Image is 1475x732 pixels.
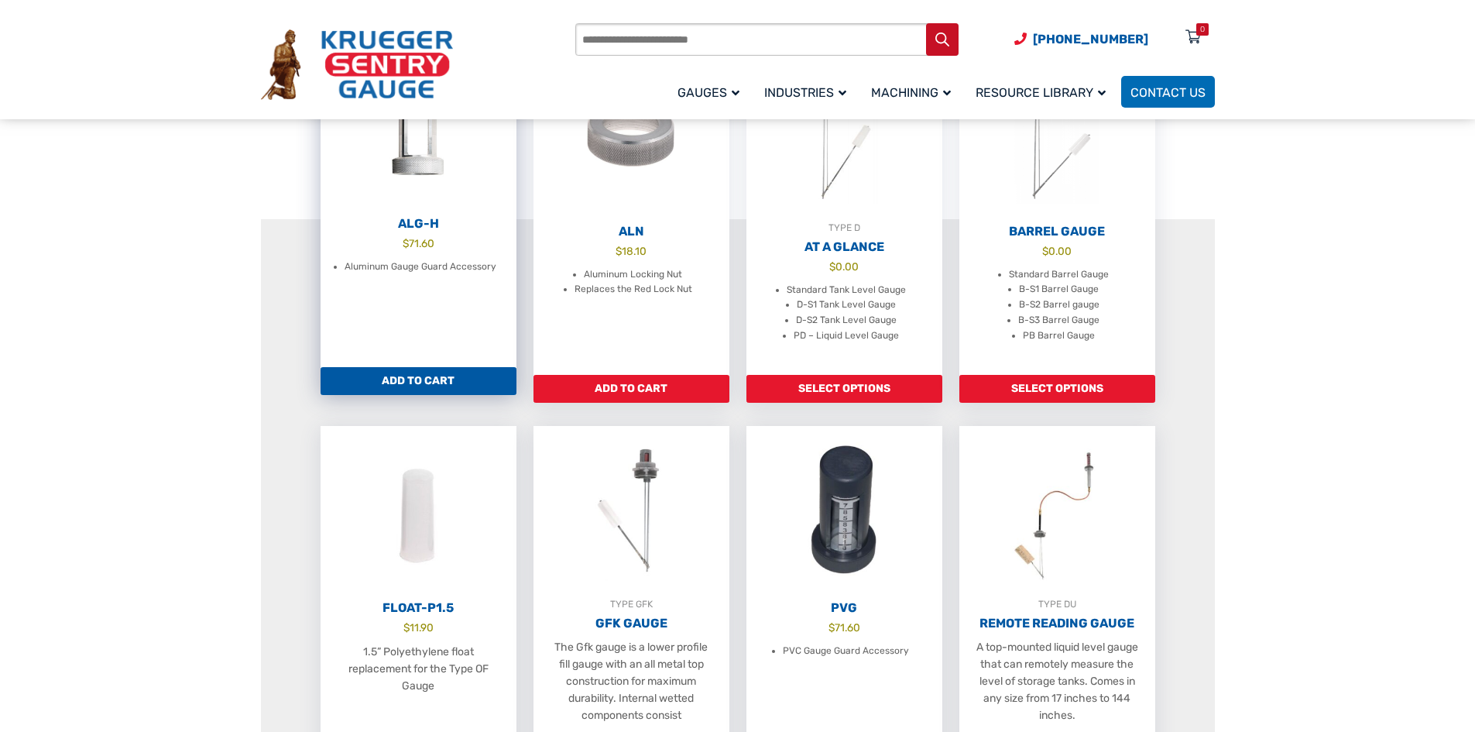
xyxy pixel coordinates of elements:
p: A top-mounted liquid level gauge that can remotely measure the level of storage tanks. Comes in a... [975,639,1140,724]
a: TYPE DAt A Glance $0.00 Standard Tank Level Gauge D-S1 Tank Level Gauge D-S2 Tank Level Gauge PD ... [746,50,942,375]
bdi: 0.00 [829,260,859,273]
span: Resource Library [976,85,1106,100]
a: Industries [755,74,862,110]
div: TYPE DU [959,596,1155,612]
li: Aluminum Gauge Guard Accessory [345,259,496,275]
li: PVC Gauge Guard Accessory [783,644,909,659]
bdi: 0.00 [1042,245,1072,257]
a: Add to cart: “ALN” [533,375,729,403]
a: Contact Us [1121,76,1215,108]
a: Add to cart: “Barrel Gauge” [959,375,1155,403]
li: Aluminum Locking Nut [584,267,682,283]
li: D-S1 Tank Level Gauge [797,297,896,313]
bdi: 11.90 [403,621,434,634]
a: Gauges [668,74,755,110]
img: ALN [533,50,729,220]
span: Contact Us [1130,85,1206,100]
p: The Gfk gauge is a lower profile fill gauge with an all metal top construction for maximum durabi... [549,639,714,724]
span: Machining [871,85,951,100]
span: $ [616,245,622,257]
div: TYPE D [746,220,942,235]
bdi: 18.10 [616,245,647,257]
h2: At A Glance [746,239,942,255]
li: Replaces the Red Lock Nut [575,282,692,297]
a: Barrel Gauge $0.00 Standard Barrel Gauge B-S1 Barrel Gauge B-S2 Barrel gauge B-S3 Barrel Gauge PB... [959,50,1155,375]
h2: Barrel Gauge [959,224,1155,239]
li: B-S1 Barrel Gauge [1019,282,1099,297]
li: Standard Barrel Gauge [1009,267,1109,283]
img: Krueger Sentry Gauge [261,29,453,101]
img: At A Glance [746,50,942,220]
bdi: 71.60 [828,621,860,634]
span: Gauges [677,85,739,100]
img: ALG-OF [321,42,516,212]
div: 0 [1200,23,1205,36]
img: GFK Gauge [533,426,729,596]
h2: ALG-H [321,216,516,232]
span: $ [828,621,835,634]
img: PVG [746,426,942,596]
div: TYPE GFK [533,596,729,612]
li: PD – Liquid Level Gauge [794,328,899,344]
span: $ [403,621,410,634]
span: $ [403,237,409,249]
span: Industries [764,85,846,100]
li: B-S2 Barrel gauge [1019,297,1099,313]
img: Remote Reading Gauge [959,426,1155,596]
a: Add to cart: “At A Glance” [746,375,942,403]
img: Barrel Gauge [959,50,1155,220]
a: Resource Library [966,74,1121,110]
a: Phone Number (920) 434-8860 [1014,29,1148,49]
li: Standard Tank Level Gauge [787,283,906,298]
span: $ [829,260,835,273]
img: Float-P1.5 [321,426,516,596]
span: $ [1042,245,1048,257]
bdi: 71.60 [403,237,434,249]
a: ALN $18.10 Aluminum Locking Nut Replaces the Red Lock Nut [533,50,729,375]
h2: PVG [746,600,942,616]
h2: Float-P1.5 [321,600,516,616]
p: 1.5” Polyethylene float replacement for the Type OF Gauge [336,644,501,695]
a: Add to cart: “ALG-H” [321,367,516,395]
span: [PHONE_NUMBER] [1033,32,1148,46]
h2: Remote Reading Gauge [959,616,1155,631]
li: B-S3 Barrel Gauge [1018,313,1099,328]
li: D-S2 Tank Level Gauge [796,313,897,328]
a: Machining [862,74,966,110]
h2: GFK Gauge [533,616,729,631]
a: ALG-H $71.60 Aluminum Gauge Guard Accessory [321,42,516,367]
h2: ALN [533,224,729,239]
li: PB Barrel Gauge [1023,328,1095,344]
